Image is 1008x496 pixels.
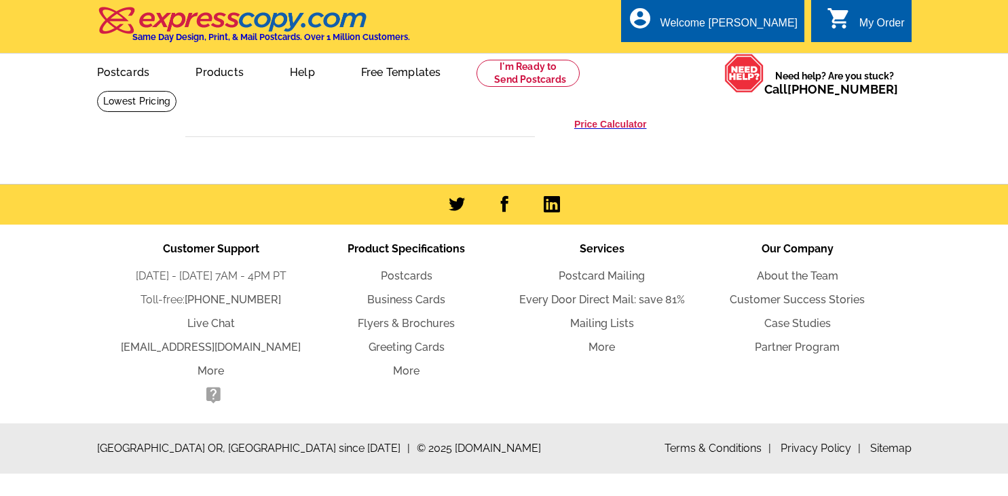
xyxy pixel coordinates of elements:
[870,442,912,455] a: Sitemap
[665,442,771,455] a: Terms & Conditions
[417,440,541,457] span: © 2025 [DOMAIN_NAME]
[764,82,898,96] span: Call
[660,17,798,36] div: Welcome [PERSON_NAME]
[369,341,445,354] a: Greeting Cards
[757,269,838,282] a: About the Team
[174,55,265,87] a: Products
[393,364,419,377] a: More
[163,242,259,255] span: Customer Support
[132,32,410,42] h4: Same Day Design, Print, & Mail Postcards. Over 1 Million Customers.
[781,442,861,455] a: Privacy Policy
[730,293,865,306] a: Customer Success Stories
[859,17,905,36] div: My Order
[827,6,851,31] i: shopping_cart
[339,55,463,87] a: Free Templates
[787,82,898,96] a: [PHONE_NUMBER]
[827,15,905,32] a: shopping_cart My Order
[113,268,309,284] li: [DATE] - [DATE] 7AM - 4PM PT
[97,440,410,457] span: [GEOGRAPHIC_DATA] OR, [GEOGRAPHIC_DATA] since [DATE]
[764,69,905,96] span: Need help? Are you stuck?
[764,317,831,330] a: Case Studies
[97,16,410,42] a: Same Day Design, Print, & Mail Postcards. Over 1 Million Customers.
[519,293,685,306] a: Every Door Direct Mail: save 81%
[628,6,652,31] i: account_circle
[580,242,624,255] span: Services
[187,317,235,330] a: Live Chat
[589,341,615,354] a: More
[198,364,224,377] a: More
[185,293,281,306] a: [PHONE_NUMBER]
[570,317,634,330] a: Mailing Lists
[762,242,834,255] span: Our Company
[724,54,764,93] img: help
[75,55,172,87] a: Postcards
[559,269,645,282] a: Postcard Mailing
[121,341,301,354] a: [EMAIL_ADDRESS][DOMAIN_NAME]
[348,242,465,255] span: Product Specifications
[113,292,309,308] li: Toll-free:
[381,269,432,282] a: Postcards
[574,118,647,130] a: Price Calculator
[755,341,840,354] a: Partner Program
[367,293,445,306] a: Business Cards
[358,317,455,330] a: Flyers & Brochures
[268,55,337,87] a: Help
